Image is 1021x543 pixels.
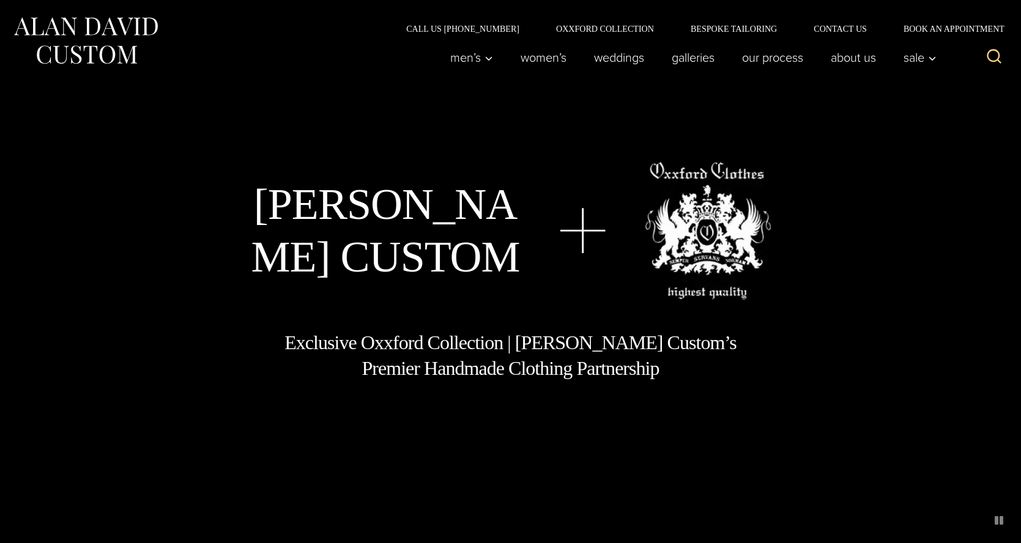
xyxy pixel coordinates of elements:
[538,24,672,33] a: Oxxford Collection
[388,24,538,33] a: Call Us [PHONE_NUMBER]
[989,511,1009,530] button: pause animated background image
[904,51,937,64] span: Sale
[250,178,521,284] h1: [PERSON_NAME] Custom
[645,162,771,300] img: oxxford clothes, highest quality
[817,45,890,70] a: About Us
[437,45,943,70] nav: Primary Navigation
[795,24,885,33] a: Contact Us
[450,51,493,64] span: Men’s
[729,45,817,70] a: Our Process
[672,24,795,33] a: Bespoke Tailoring
[12,13,159,68] img: Alan David Custom
[388,24,1009,33] nav: Secondary Navigation
[507,45,581,70] a: Women’s
[581,45,658,70] a: weddings
[979,43,1009,72] button: View Search Form
[885,24,1009,33] a: Book an Appointment
[658,45,729,70] a: Galleries
[284,330,738,381] h1: Exclusive Oxxford Collection | [PERSON_NAME] Custom’s Premier Handmade Clothing Partnership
